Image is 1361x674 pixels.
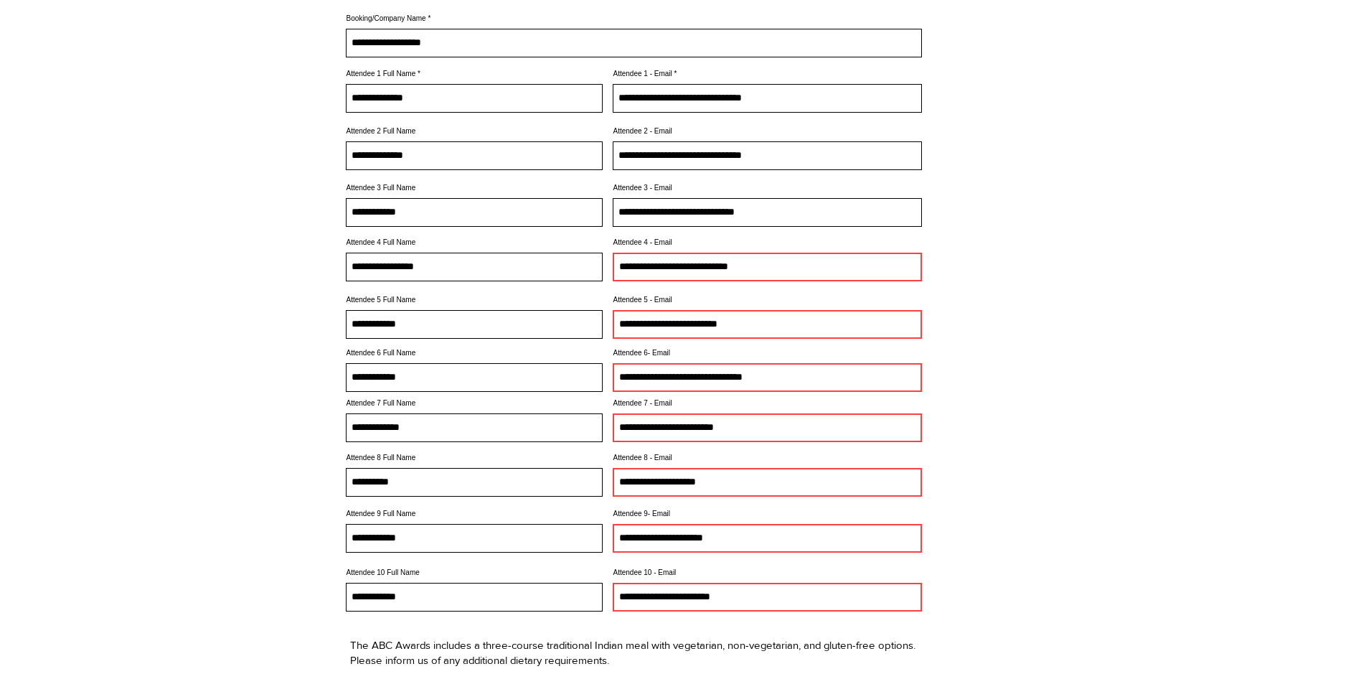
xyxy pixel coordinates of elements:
[613,128,922,135] label: Attendee 2 - Email
[613,400,922,407] label: Attendee 7 - Email
[613,510,922,518] label: Attendee 9- Email
[613,70,922,78] label: Attendee 1 - Email
[613,296,922,304] label: Attendee 5 - Email
[346,296,603,304] label: Attendee 5 Full Name
[346,15,922,22] label: Booking/Company Name
[346,239,603,246] label: Attendee 4 Full Name
[346,184,603,192] label: Attendee 3 Full Name
[346,569,603,576] label: Attendee 10 Full Name
[346,454,603,462] label: Attendee 8 Full Name
[346,128,603,135] label: Attendee 2 Full Name
[350,637,918,668] p: The ABC Awards includes a three-course traditional Indian meal with vegetarian, non-vegetarian, a...
[613,239,922,246] label: Attendee 4 - Email
[346,400,603,407] label: Attendee 7 Full Name
[613,569,922,576] label: Attendee 10 - Email
[346,70,603,78] label: Attendee 1 Full Name
[346,510,603,518] label: Attendee 9 Full Name
[613,350,922,357] label: Attendee 6- Email
[613,184,922,192] label: Attendee 3 - Email
[613,454,922,462] label: Attendee 8 - Email
[346,350,603,357] label: Attendee 6 Full Name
